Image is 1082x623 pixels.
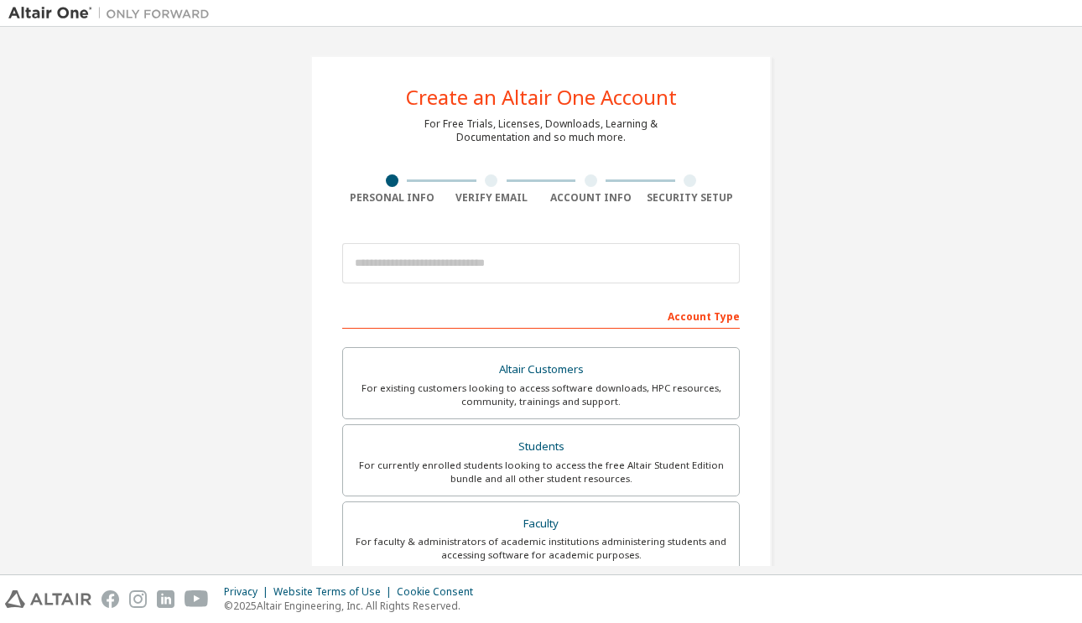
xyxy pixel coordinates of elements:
[353,512,729,536] div: Faculty
[185,590,209,608] img: youtube.svg
[273,585,397,599] div: Website Terms of Use
[224,599,483,613] p: © 2025 Altair Engineering, Inc. All Rights Reserved.
[224,585,273,599] div: Privacy
[353,382,729,408] div: For existing customers looking to access software downloads, HPC resources, community, trainings ...
[129,590,147,608] img: instagram.svg
[541,191,641,205] div: Account Info
[406,87,677,107] div: Create an Altair One Account
[397,585,483,599] div: Cookie Consent
[342,302,740,329] div: Account Type
[424,117,658,144] div: For Free Trials, Licenses, Downloads, Learning & Documentation and so much more.
[353,459,729,485] div: For currently enrolled students looking to access the free Altair Student Edition bundle and all ...
[353,358,729,382] div: Altair Customers
[342,191,442,205] div: Personal Info
[442,191,542,205] div: Verify Email
[157,590,174,608] img: linkedin.svg
[641,191,741,205] div: Security Setup
[101,590,119,608] img: facebook.svg
[8,5,218,22] img: Altair One
[353,435,729,459] div: Students
[353,535,729,562] div: For faculty & administrators of academic institutions administering students and accessing softwa...
[5,590,91,608] img: altair_logo.svg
